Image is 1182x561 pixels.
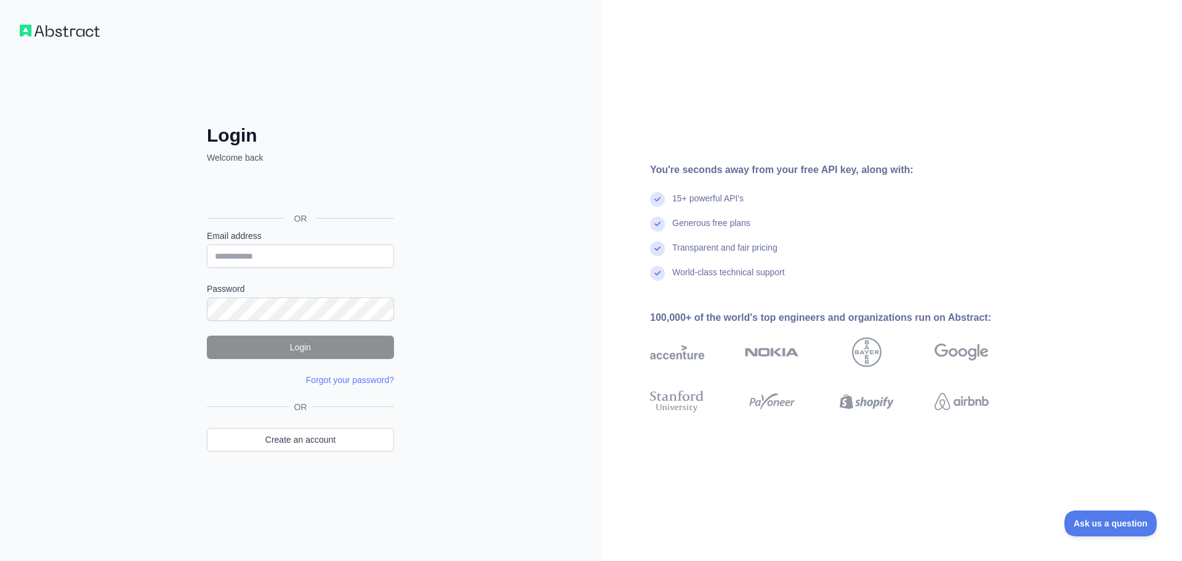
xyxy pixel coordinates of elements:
p: Welcome back [207,151,394,164]
a: Create an account [207,428,394,451]
img: nokia [745,337,799,367]
img: check mark [650,266,665,281]
img: check mark [650,241,665,256]
img: Workflow [20,25,100,37]
img: google [935,337,989,367]
a: Forgot your password? [306,375,394,385]
h2: Login [207,124,394,147]
div: Generous free plans [672,217,750,241]
div: Transparent and fair pricing [672,241,778,266]
button: Login [207,336,394,359]
label: Password [207,283,394,295]
label: Email address [207,230,394,242]
img: stanford university [650,388,704,415]
div: 15+ powerful API's [672,192,744,217]
iframe: Toggle Customer Support [1064,511,1157,536]
img: airbnb [935,388,989,415]
img: check mark [650,217,665,232]
iframe: Sign in with Google Button [201,177,398,204]
span: OR [289,401,312,413]
span: OR [284,212,317,225]
div: You're seconds away from your free API key, along with: [650,163,1028,177]
img: accenture [650,337,704,367]
img: check mark [650,192,665,207]
div: World-class technical support [672,266,785,291]
img: payoneer [745,388,799,415]
div: 100,000+ of the world's top engineers and organizations run on Abstract: [650,310,1028,325]
img: shopify [840,388,894,415]
img: bayer [852,337,882,367]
